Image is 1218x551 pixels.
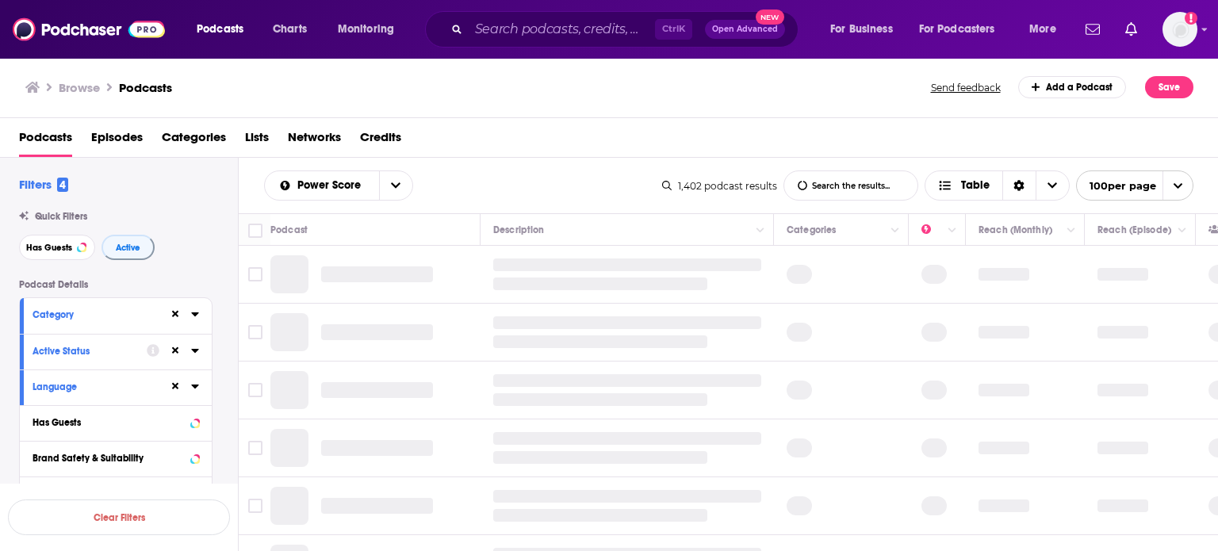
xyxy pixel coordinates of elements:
button: open menu [327,17,415,42]
img: Podchaser - Follow, Share and Rate Podcasts [13,14,165,44]
span: Table [961,180,990,191]
button: Show profile menu [1162,12,1197,47]
button: Category [33,304,169,324]
span: Podcasts [197,18,243,40]
a: Credits [360,124,401,157]
button: Column Actions [943,221,962,240]
a: Charts [262,17,316,42]
div: Language [33,381,159,392]
div: Power Score [921,220,944,239]
div: Reach (Monthly) [979,220,1052,239]
a: Show notifications dropdown [1079,16,1106,43]
span: Ctrl K [655,19,692,40]
button: Choose View [925,170,1070,201]
span: Quick Filters [35,211,87,222]
div: Podcast [270,220,308,239]
h2: Filters [19,177,68,192]
span: Toggle select row [248,325,262,339]
h2: Choose List sort [264,170,413,201]
a: Podcasts [119,80,172,95]
span: For Podcasters [919,18,995,40]
input: Search podcasts, credits, & more... [469,17,655,42]
span: More [1029,18,1056,40]
button: open menu [1018,17,1076,42]
button: Language [33,377,169,396]
span: Open Advanced [712,25,778,33]
a: Lists [245,124,269,157]
button: Column Actions [1173,221,1192,240]
span: Toggle select row [248,267,262,281]
p: Podcast Details [19,279,213,290]
button: open menu [819,17,913,42]
div: Sort Direction [1002,171,1036,200]
span: New [756,10,784,25]
button: Column Actions [1062,221,1081,240]
button: Has Guests [33,412,199,432]
div: Categories [787,220,836,239]
button: Has Guests [19,235,95,260]
a: Episodes [91,124,143,157]
button: Clear Filters [8,499,230,535]
span: Logged in as NickG [1162,12,1197,47]
button: Active [101,235,155,260]
div: Description [493,220,544,239]
button: Column Actions [751,221,770,240]
div: Reach (Episode) [1097,220,1171,239]
button: Save [1145,76,1193,98]
button: open menu [379,171,412,200]
span: Toggle select row [248,441,262,455]
button: Column Actions [886,221,905,240]
button: open menu [1076,170,1193,201]
span: Has Guests [26,243,72,252]
img: User Profile [1162,12,1197,47]
button: open menu [186,17,264,42]
span: Charts [273,18,307,40]
span: 100 per page [1077,174,1156,198]
button: Active Status [33,341,147,361]
span: For Business [830,18,893,40]
div: Category [33,309,159,320]
div: 1,402 podcast results [662,180,777,192]
span: Active [116,243,140,252]
div: Has Guests [33,417,186,428]
a: Categories [162,124,226,157]
div: Active Status [33,346,136,357]
div: Search podcasts, credits, & more... [440,11,814,48]
span: Toggle select row [248,499,262,513]
span: Monitoring [338,18,394,40]
button: Open AdvancedNew [705,20,785,39]
h3: Browse [59,80,100,95]
button: Send feedback [926,81,1005,94]
button: Brand Safety & Suitability [33,448,199,468]
div: Brand Safety & Suitability [33,453,186,464]
a: Networks [288,124,341,157]
span: 4 [57,178,68,192]
span: Power Score [297,180,366,191]
a: Add a Podcast [1018,76,1127,98]
svg: Add a profile image [1185,12,1197,25]
span: Toggle select row [248,383,262,397]
button: open menu [265,180,379,191]
a: Podcasts [19,124,72,157]
button: open menu [909,17,1018,42]
a: Show notifications dropdown [1119,16,1143,43]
